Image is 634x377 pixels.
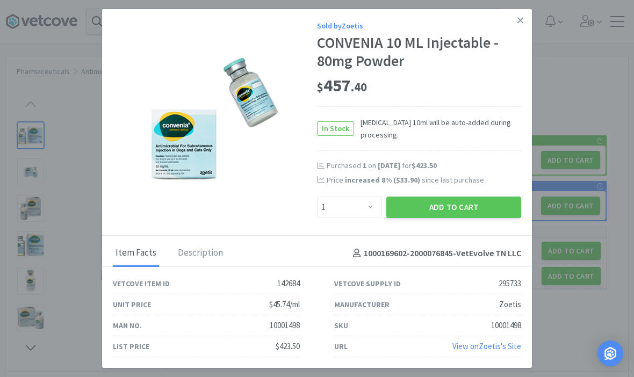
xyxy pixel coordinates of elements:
div: Sold by Zoetis [317,20,521,32]
button: Add to Cart [386,197,521,218]
div: Manufacturer [334,299,390,310]
span: increased 8 % ( ) [345,175,420,184]
div: Open Intercom Messenger [597,340,623,366]
span: 457 [317,75,367,96]
span: $33.90 [396,175,417,184]
span: $ [317,79,323,95]
div: Purchased on for [327,161,521,171]
div: 295733 [499,277,521,290]
div: Vetcove Item ID [113,278,170,289]
div: Unit Price [113,299,151,310]
div: Description [175,240,226,267]
img: 29eb7f1159424b9fa93de6d2c2a9f27d_295733.jpeg [145,49,285,189]
span: $423.50 [412,161,437,170]
div: URL [334,340,348,352]
h4: 1000169602-2000076845 - VetEvolve TN LLC [349,247,521,260]
div: List Price [113,340,149,352]
span: [MEDICAL_DATA] 10ml will be auto-added during processing. [354,117,521,141]
span: 1 [363,161,366,170]
span: In Stock [318,122,354,135]
div: Vetcove Supply ID [334,278,401,289]
div: CONVENIA 10 ML Injectable - 80mg Powder [317,34,521,70]
div: Man No. [113,320,142,331]
div: $45.74/ml [269,298,300,311]
div: Zoetis [499,298,521,311]
div: 10001498 [270,319,300,332]
div: 10001498 [491,319,521,332]
div: Price since last purchase [327,173,521,185]
div: SKU [334,320,348,331]
div: 142684 [277,277,300,290]
a: View onZoetis's Site [452,341,521,351]
span: . 40 [351,79,367,95]
div: Item Facts [113,240,159,267]
div: $423.50 [276,340,300,353]
span: [DATE] [378,161,400,170]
